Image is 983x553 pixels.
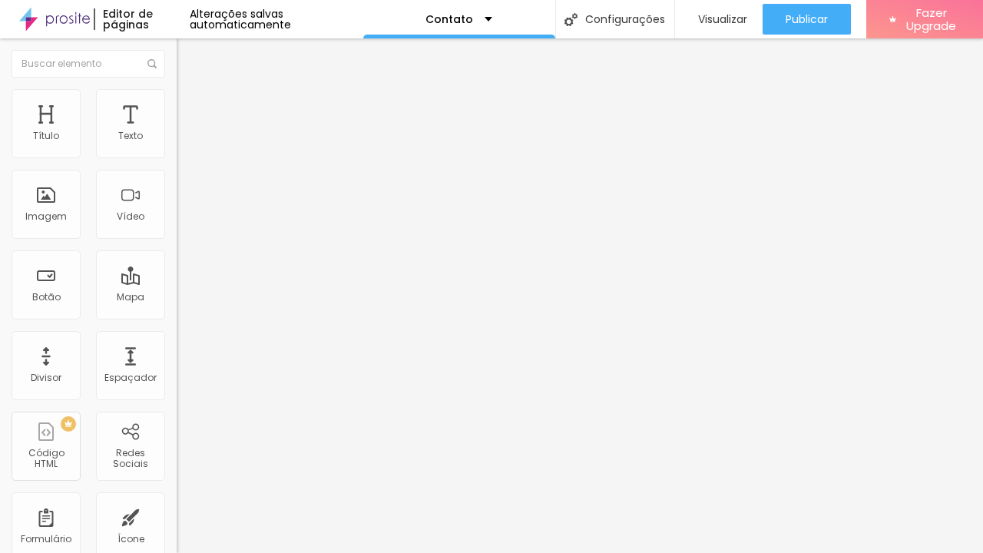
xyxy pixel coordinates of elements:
[190,8,363,30] div: Alterações salvas automaticamente
[425,14,473,25] p: Contato
[902,6,960,33] span: Fazer Upgrade
[786,13,828,25] span: Publicar
[147,59,157,68] img: Icone
[564,13,578,26] img: Icone
[675,4,763,35] button: Visualizar
[117,534,144,545] div: Ícone
[33,131,59,141] div: Título
[763,4,851,35] button: Publicar
[21,534,71,545] div: Formulário
[698,13,747,25] span: Visualizar
[94,8,190,30] div: Editor de páginas
[25,211,67,222] div: Imagem
[12,50,165,78] input: Buscar elemento
[117,211,144,222] div: Vídeo
[32,292,61,303] div: Botão
[118,131,143,141] div: Texto
[100,448,161,470] div: Redes Sociais
[15,448,76,470] div: Código HTML
[104,373,157,383] div: Espaçador
[31,373,61,383] div: Divisor
[117,292,144,303] div: Mapa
